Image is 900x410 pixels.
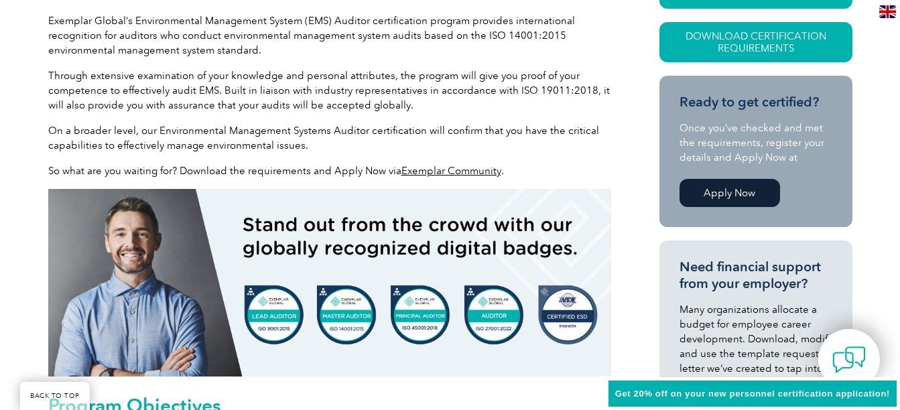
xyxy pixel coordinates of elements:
p: Exemplar Global’s Environmental Management System (EMS) Auditor certification program provides in... [48,13,611,58]
img: en [879,5,896,18]
p: On a broader level, our Environmental Management Systems Auditor certification will confirm that ... [48,123,611,153]
p: Once you’ve checked and met the requirements, register your details and Apply Now at [680,121,832,165]
h3: Ready to get certified? [680,94,832,111]
a: BACK TO TOP [20,382,90,410]
img: contact-chat.png [832,343,866,377]
a: Exemplar Community [401,165,501,177]
h3: Need financial support from your employer? [680,259,832,292]
p: Many organizations allocate a budget for employee career development. Download, modify and use th... [680,302,832,391]
img: badges [48,189,611,377]
a: Apply Now [680,179,780,207]
a: Download Certification Requirements [659,22,852,62]
p: Through extensive examination of your knowledge and personal attributes, the program will give yo... [48,68,611,113]
span: Get 20% off on your new personnel certification application! [615,389,890,399]
p: So what are you waiting for? Download the requirements and Apply Now via . [48,163,611,178]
